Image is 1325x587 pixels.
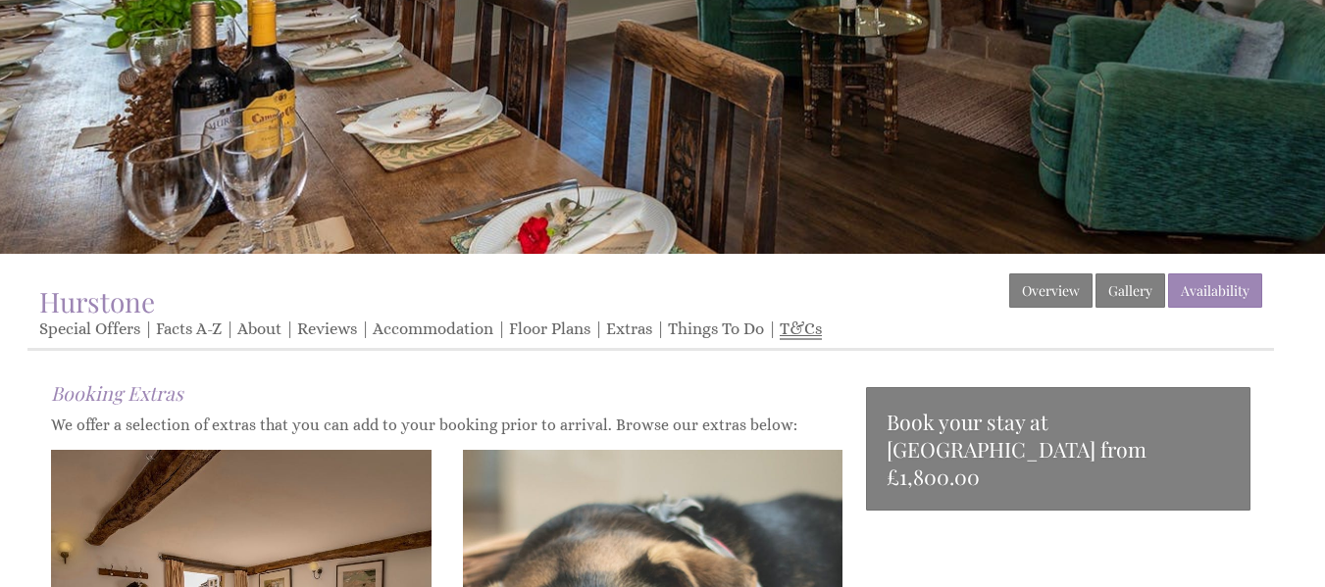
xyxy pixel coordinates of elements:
[297,319,357,338] a: Reviews
[51,380,183,406] a: Booking Extras
[866,387,1250,511] a: Book your stay at [GEOGRAPHIC_DATA] from £1,800.00
[509,319,590,338] a: Floor Plans
[39,319,140,338] a: Special Offers
[606,319,652,338] a: Extras
[51,416,842,434] p: We offer a selection of extras that you can add to your booking prior to arrival. Browse our extr...
[237,319,281,338] a: About
[39,283,155,319] a: Hurstone
[156,319,222,338] a: Facts A-Z
[373,319,493,338] a: Accommodation
[1009,273,1093,308] a: Overview
[1096,273,1165,308] a: Gallery
[1168,273,1262,308] a: Availability
[780,319,822,340] a: T&Cs
[668,319,764,338] a: Things To Do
